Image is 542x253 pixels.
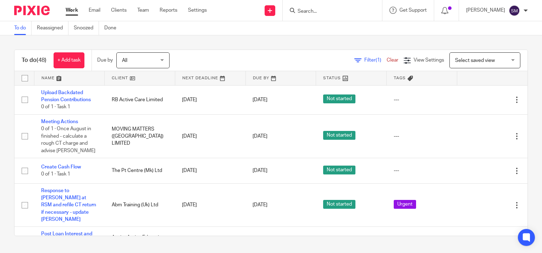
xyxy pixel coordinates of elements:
[105,85,175,114] td: RB Active Care Limited
[387,58,398,63] a: Clear
[394,96,450,103] div: ---
[175,85,245,114] td: [DATE]
[41,126,95,153] span: 0 of 1 · Once August in finished - calculate a rough CT charge and advise [PERSON_NAME]
[111,7,127,14] a: Clients
[14,21,32,35] a: To do
[105,183,175,227] td: Abm Training (Uk) Ltd
[41,119,78,124] a: Meeting Actions
[105,114,175,158] td: MOVING MATTERS ([GEOGRAPHIC_DATA]) LIMITED
[41,90,91,102] a: Upload Backdated Pension Contributions
[509,5,520,16] img: svg%3E
[41,165,81,169] a: Create Cash Flow
[74,21,99,35] a: Snoozed
[466,7,505,14] p: [PERSON_NAME]
[414,58,444,63] span: View Settings
[253,202,267,207] span: [DATE]
[394,200,416,209] span: Urgent
[14,6,50,15] img: Pixie
[22,57,46,64] h1: To do
[394,76,406,80] span: Tags
[253,97,267,102] span: [DATE]
[323,166,355,174] span: Not started
[188,7,207,14] a: Settings
[54,52,84,68] a: + Add task
[364,58,387,63] span: Filter
[394,133,450,140] div: ---
[323,200,355,209] span: Not started
[137,7,149,14] a: Team
[394,167,450,174] div: ---
[455,58,495,63] span: Select saved view
[297,8,361,15] input: Search
[175,158,245,183] td: [DATE]
[175,114,245,158] td: [DATE]
[66,7,78,14] a: Work
[253,134,267,139] span: [DATE]
[175,183,245,227] td: [DATE]
[323,131,355,140] span: Not started
[376,58,381,63] span: (1)
[37,21,68,35] a: Reassigned
[41,172,70,177] span: 0 of 1 · Task 1
[41,231,92,251] a: Post Loan Interest and Update overview for [PERSON_NAME]
[41,104,70,109] span: 0 of 1 · Task 1
[105,158,175,183] td: The Pt Centre (Mk) Ltd
[37,57,46,63] span: (48)
[253,168,267,173] span: [DATE]
[160,7,177,14] a: Reports
[323,94,355,103] span: Not started
[89,7,100,14] a: Email
[41,188,96,222] a: Response to [PERSON_NAME] at RSM and refile CT return if necessary - update [PERSON_NAME]
[399,8,427,13] span: Get Support
[122,58,127,63] span: All
[97,57,113,64] p: Due by
[104,21,122,35] a: Done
